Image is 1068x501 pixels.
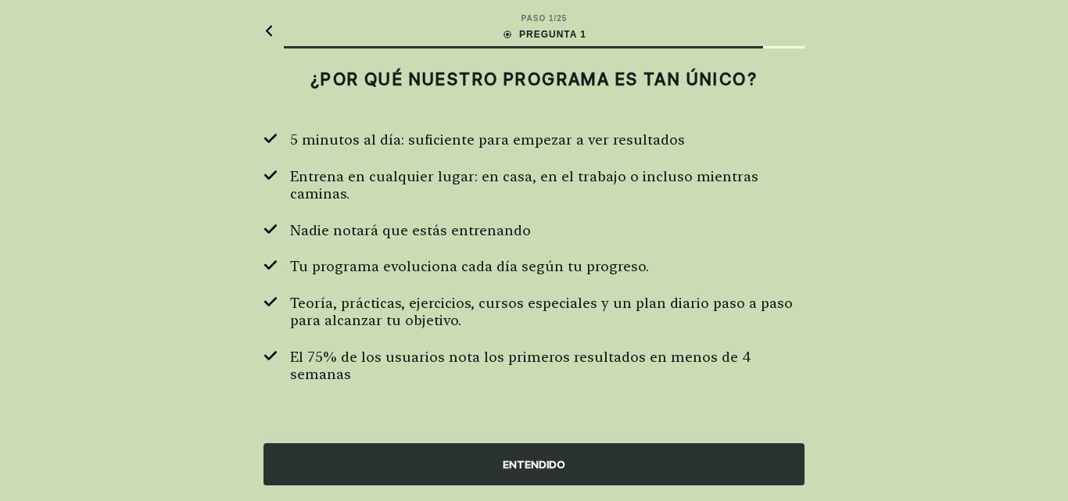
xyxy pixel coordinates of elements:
font: Teoría, prácticas, ejercicios, cursos especiales y un plan diario paso a paso para alcanzar tu ob... [290,295,793,329]
font: 25 [557,14,567,23]
font: Tu programa evoluciona cada día según tu progreso. [290,258,649,274]
font: 1 [549,14,554,23]
font: PASO [521,14,547,23]
font: Entrena en cualquier lugar: en casa, en el trabajo o incluso mientras caminas. [290,168,758,202]
font: El 75% de los usuarios nota los primeros resultados en menos de 4 semanas [290,349,751,383]
font: Nadie notará que estás entrenando [290,222,531,238]
font: / [554,14,557,23]
font: 5 minutos al día: suficiente para empezar a ver resultados [290,131,685,148]
font: PREGUNTA 1 [519,29,586,40]
font: ¿POR QUÉ NUESTRO PROGRAMA ES TAN ÚNICO? [310,69,758,89]
font: ENTENDIDO [503,458,565,471]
